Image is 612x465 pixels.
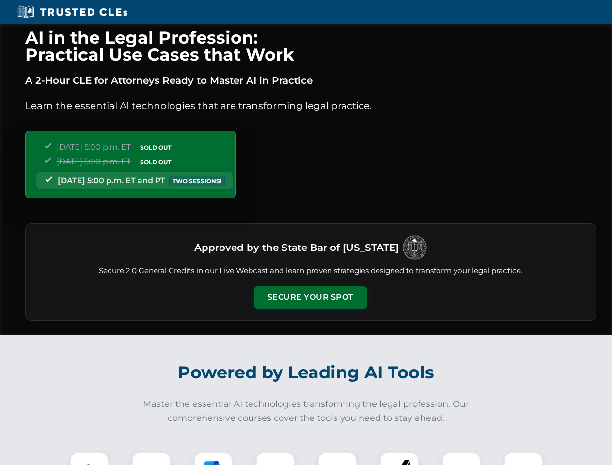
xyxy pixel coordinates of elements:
span: SOLD OUT [137,157,174,167]
p: Master the essential AI technologies transforming the legal profession. Our comprehensive courses... [137,397,476,425]
span: [DATE] 5:00 p.m. ET [57,157,131,166]
h1: AI in the Legal Profession: Practical Use Cases that Work [25,29,596,63]
h3: Approved by the State Bar of [US_STATE] [194,239,399,256]
span: [DATE] 5:00 p.m. ET [57,142,131,152]
h2: Powered by Leading AI Tools [38,356,575,389]
p: Secure 2.0 General Credits in our Live Webcast and learn proven strategies designed to transform ... [37,265,584,277]
p: Learn the essential AI technologies that are transforming legal practice. [25,98,596,113]
span: SOLD OUT [137,142,174,153]
button: Secure Your Spot [254,286,367,309]
p: A 2-Hour CLE for Attorneys Ready to Master AI in Practice [25,73,596,88]
img: Trusted CLEs [15,5,130,19]
img: Logo [403,235,427,260]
